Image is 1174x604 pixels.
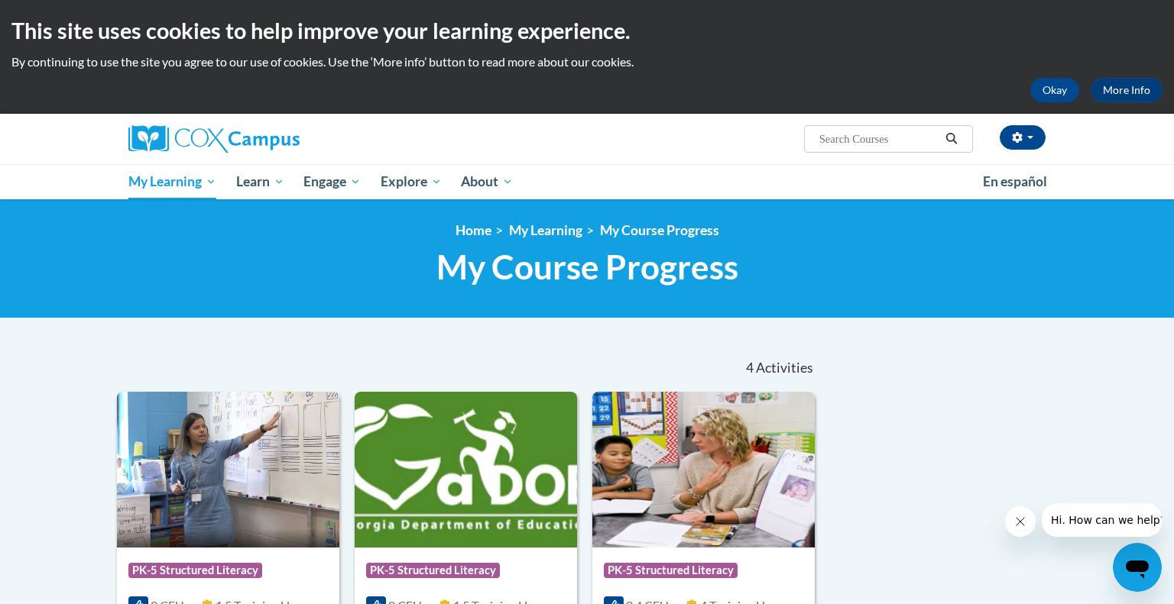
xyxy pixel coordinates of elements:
img: Cox Campus [128,125,300,153]
span: Hi. How can we help? [9,11,124,23]
input: Search Courses [818,130,940,148]
h2: This site uses cookies to help improve your learning experience. [11,15,1163,46]
img: Course Logo [117,392,339,547]
iframe: Message from company [1042,503,1162,537]
span: Activities [756,360,813,376]
a: En español [973,166,1057,198]
a: About [452,164,524,199]
span: About [461,173,513,191]
span: My Learning [128,173,216,191]
button: Account Settings [1000,125,1046,150]
p: By continuing to use the site you agree to our use of cookies. Use the ‘More info’ button to read... [11,53,1163,70]
span: My Course Progress [436,247,738,287]
span: PK-5 Structured Literacy [366,563,500,578]
button: Search [940,130,963,148]
img: Course Logo [355,392,577,547]
span: 4 [746,360,754,376]
a: My Learning [509,222,582,238]
span: Learn [236,173,284,191]
button: Okay [1030,78,1079,102]
a: Home [456,222,491,238]
a: Explore [371,164,452,199]
span: PK-5 Structured Literacy [604,563,738,578]
span: PK-5 Structured Literacy [128,563,262,578]
span: En español [983,173,1047,189]
a: Learn [226,164,294,199]
span: Engage [303,173,361,191]
a: Cox Campus [128,125,419,153]
span: Explore [381,173,442,191]
a: Engage [293,164,371,199]
img: Course Logo [592,392,815,547]
iframe: Button to launch messaging window [1113,543,1162,592]
a: My Learning [118,164,226,199]
a: More Info [1091,78,1163,102]
a: My Course Progress [600,222,719,238]
iframe: Close message [1005,506,1036,537]
div: Main menu [105,164,1069,199]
